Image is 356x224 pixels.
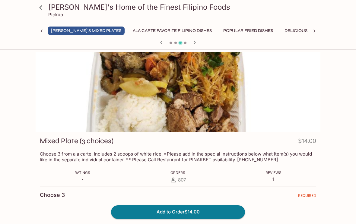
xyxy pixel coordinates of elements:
button: Delicious Soups [281,27,326,35]
h4: Choose 3 [40,192,65,198]
button: Add to Order$14.00 [111,205,245,219]
span: 807 [178,177,186,183]
p: Pickup [48,12,63,17]
h4: $14.00 [298,136,316,148]
h3: [PERSON_NAME]'s Home of the Finest Filipino Foods [48,2,318,12]
button: Ala Carte Favorite Filipino Dishes [129,27,215,35]
div: Mixed Plate (3 choices) [36,52,320,132]
span: Orders [170,170,185,175]
span: Ratings [75,170,90,175]
p: - [75,176,90,182]
button: Popular Fried Dishes [220,27,276,35]
span: REQUIRED [298,193,316,200]
button: [PERSON_NAME]'s Mixed Plates [48,27,125,35]
p: 1 [265,176,281,182]
h3: Mixed Plate (3 choices) [40,136,113,146]
p: Choose 3 from ala carte. Includes 2 scoops of white rice. *Please add in the special instructions... [40,151,316,162]
span: Reviews [265,170,281,175]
